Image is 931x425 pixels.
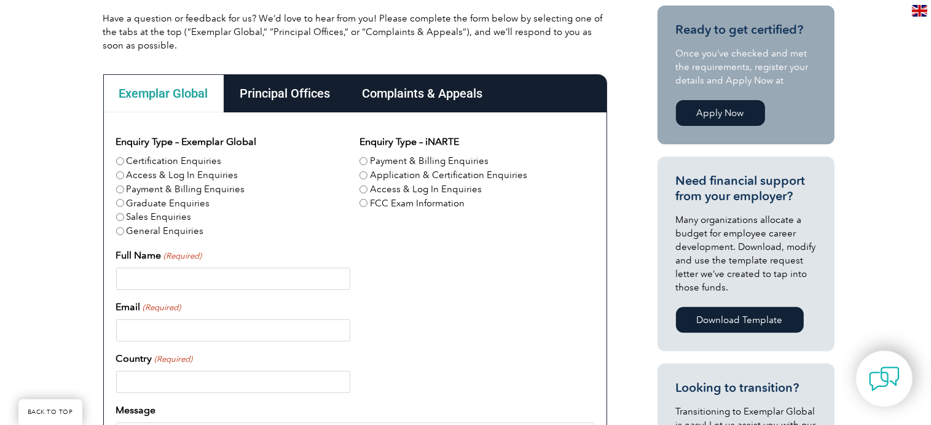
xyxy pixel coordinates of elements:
[676,100,765,126] a: Apply Now
[103,74,224,112] div: Exemplar Global
[676,307,804,333] a: Download Template
[116,248,202,263] label: Full Name
[869,364,900,394] img: contact-chat.png
[676,173,816,204] h3: Need financial support from your employer?
[127,182,245,197] label: Payment & Billing Enquiries
[912,5,927,17] img: en
[162,250,202,262] span: (Required)
[370,154,489,168] label: Payment & Billing Enquiries
[676,47,816,87] p: Once you’ve checked and met the requirements, register your details and Apply Now at
[370,197,465,211] label: FCC Exam Information
[676,213,816,294] p: Many organizations allocate a budget for employee career development. Download, modify and use th...
[153,353,192,365] span: (Required)
[224,74,347,112] div: Principal Offices
[370,182,482,197] label: Access & Log In Enquiries
[127,168,238,182] label: Access & Log In Enquiries
[370,168,527,182] label: Application & Certification Enquiries
[116,351,192,366] label: Country
[116,300,181,314] label: Email
[359,135,459,149] legend: Enquiry Type – iNARTE
[116,135,257,149] legend: Enquiry Type – Exemplar Global
[127,210,192,224] label: Sales Enquiries
[127,197,210,211] label: Graduate Enquiries
[676,22,816,37] h3: Ready to get certified?
[141,302,181,314] span: (Required)
[347,74,499,112] div: Complaints & Appeals
[103,12,607,52] p: Have a question or feedback for us? We’d love to hear from you! Please complete the form below by...
[127,154,222,168] label: Certification Enquiries
[18,399,82,425] a: BACK TO TOP
[676,380,816,396] h3: Looking to transition?
[127,224,204,238] label: General Enquiries
[116,403,156,418] label: Message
